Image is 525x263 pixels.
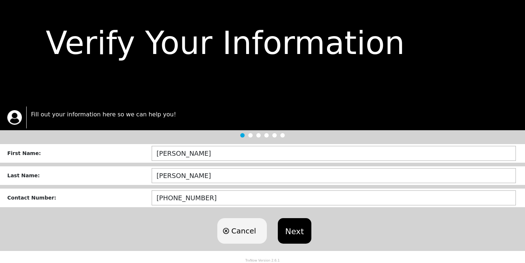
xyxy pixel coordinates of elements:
button: Cancel [217,218,267,244]
span: Cancel [231,225,256,236]
input: ex: JOHN [152,146,516,161]
img: trx now logo [7,110,22,125]
div: Last Name : [7,172,152,179]
div: Verify Your Information [11,20,514,67]
div: First Name : [7,150,152,157]
button: Next [278,218,311,244]
input: ex: DOE [152,168,516,183]
div: Contact Number : [7,194,152,202]
p: Fill out your information here so we can help you! [31,110,518,119]
input: (123) 456-7890 [152,190,516,205]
